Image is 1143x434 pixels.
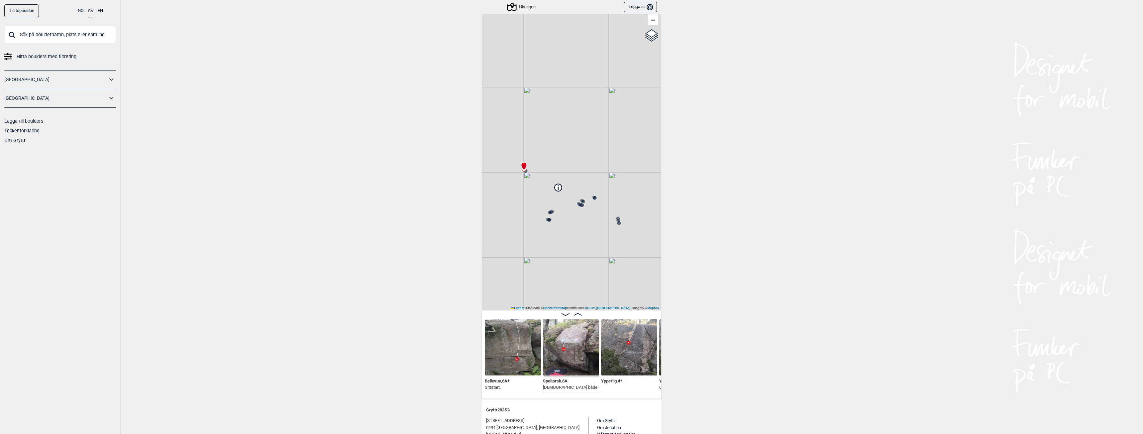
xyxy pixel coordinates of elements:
p: [DEMOGRAPHIC_DATA] både en vänster och [543,384,626,391]
a: Zoom out [648,15,658,25]
div: Map data © contributors, , Imagery © [509,306,661,310]
span: Speltorsk , 6A [543,377,568,383]
img: Bellevue [485,319,541,375]
a: Om donation [597,425,621,430]
div: Hisingen [508,3,536,11]
img: Ypperlig [601,319,657,375]
span: Yndantaget , 6A [659,377,687,383]
a: [GEOGRAPHIC_DATA] [4,75,107,84]
img: Yndantaget [659,319,715,375]
a: Teckenförklaring [4,128,40,133]
span: | [525,306,526,310]
a: CC-BY-[GEOGRAPHIC_DATA] [585,306,631,310]
a: Om Gryttr [597,418,615,423]
span: − [651,16,655,24]
button: EN [98,4,103,17]
p: Utan kanten eller sprickan [659,384,708,391]
input: Sök på bouldernamn, plats eller samling [4,26,116,43]
a: Till toppsidan [4,4,39,17]
span: [STREET_ADDRESS] [486,417,524,424]
button: SV [88,4,93,18]
a: OpenStreetMap [543,306,567,310]
a: Layers [645,28,658,43]
span: Bellevue , 6A+ [485,377,510,383]
button: NO [78,4,84,17]
span: Hitta boulders med filtrering [17,52,76,62]
div: Gryttr 2025 © [486,403,657,417]
a: Lägga till boulders [4,118,43,124]
a: Mapbox [647,306,660,310]
a: Leaflet [511,306,524,310]
button: Logga in [624,2,657,13]
p: Sittstart. [485,384,510,391]
a: Om Gryttr [4,138,26,143]
span: 0494 [GEOGRAPHIC_DATA], [GEOGRAPHIC_DATA] [486,424,579,431]
a: [GEOGRAPHIC_DATA] [4,93,107,103]
span: Ypperlig , 4+ [601,377,622,383]
img: Speltorsk [543,319,599,375]
a: Hitta boulders med filtrering [4,52,116,62]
